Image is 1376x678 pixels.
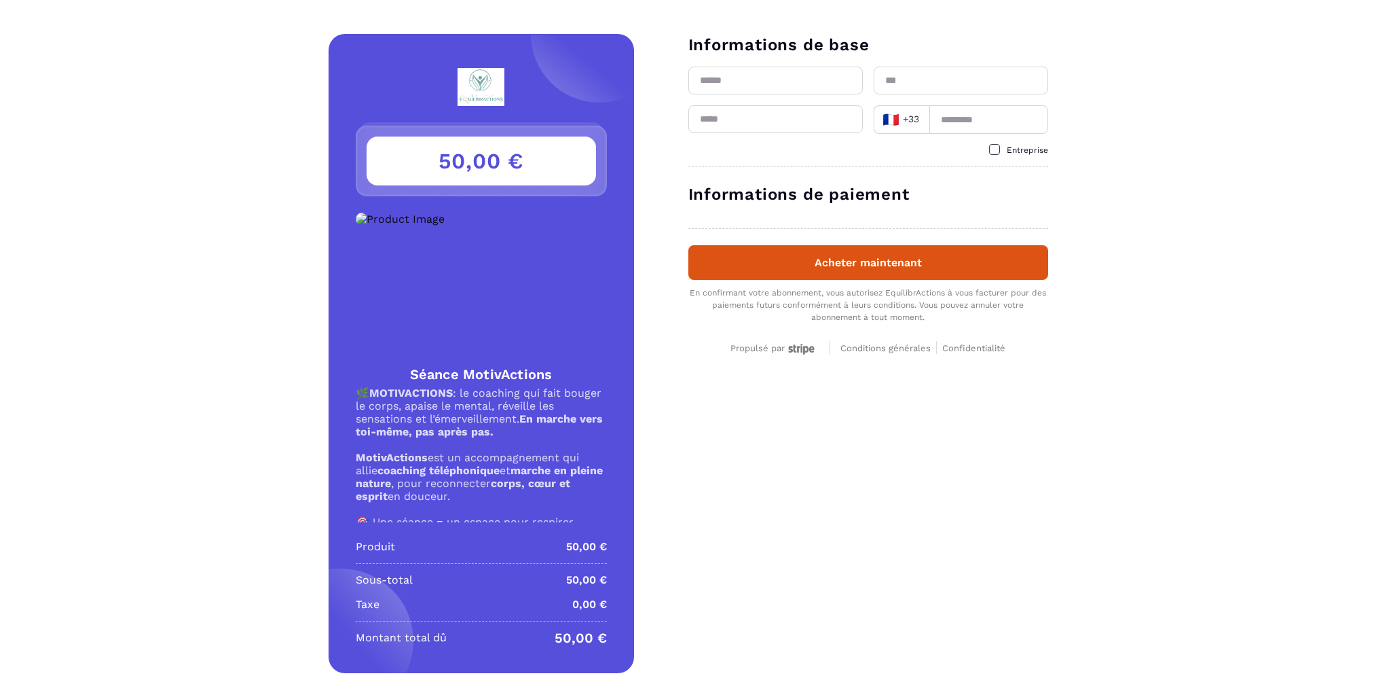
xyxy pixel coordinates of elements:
[882,110,899,129] span: 🇫🇷
[377,464,500,477] strong: coaching téléphonique
[840,341,937,354] a: Conditions générales
[730,343,818,355] div: Propulsé par
[356,365,607,384] h4: Séance MotivActions
[356,451,607,503] p: est un accompagnement qui allie et , pour reconnecter en douceur.
[572,596,607,613] p: 0,00 €
[566,539,607,555] p: 50,00 €
[566,572,607,588] p: 50,00 €
[356,451,428,464] strong: MotivActions
[356,464,603,490] strong: marche en pleine nature
[356,387,607,438] p: 🌿 : le coaching qui fait bouger le corps, apaise le mental, réveille les sensations et l’émerveil...
[426,68,537,106] img: logo
[367,137,596,185] h3: 50,00 €
[688,287,1048,323] div: En confirmant votre abonnement, vous autorisez EquilibrActions à vous facturer pour des paiements...
[1007,145,1048,155] span: Entreprise
[356,412,603,438] strong: En marche vers toi-même, pas après pas.
[356,516,607,554] p: 🎯 Une séance = un espace pour respirer, réfléchir, libérer les tensions et faire un pas de plus v...
[923,109,925,130] input: Search for option
[356,477,570,503] strong: corps, cœur et esprit
[356,539,395,555] p: Produit
[942,343,1005,353] span: Confidentialité
[942,341,1005,354] a: Confidentialité
[882,110,920,129] span: +33
[840,343,931,353] span: Conditions générales
[356,213,445,226] img: Product Image
[369,387,453,399] strong: MOTIVACTIONS
[555,630,607,646] p: 50,00 €
[688,245,1048,280] button: Acheter maintenant
[874,105,929,134] div: Search for option
[688,34,1048,56] h3: Informations de base
[688,183,1048,205] h3: Informations de paiement
[730,341,818,354] a: Propulsé par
